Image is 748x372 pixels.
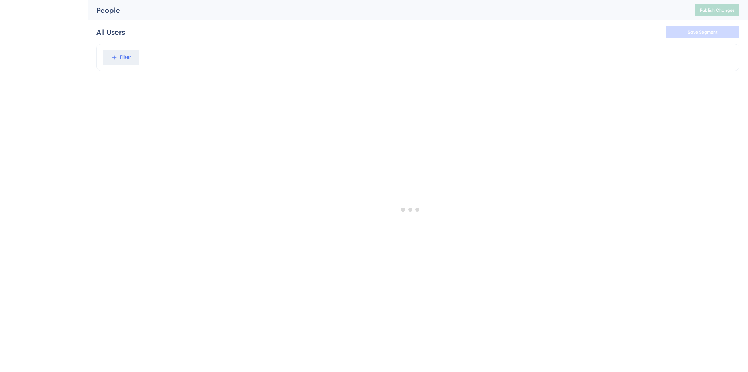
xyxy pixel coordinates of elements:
span: Save Segment [688,29,718,35]
span: Publish Changes [700,7,735,13]
button: Publish Changes [695,4,739,16]
div: All Users [96,27,125,37]
div: People [96,5,677,15]
button: Save Segment [666,26,739,38]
